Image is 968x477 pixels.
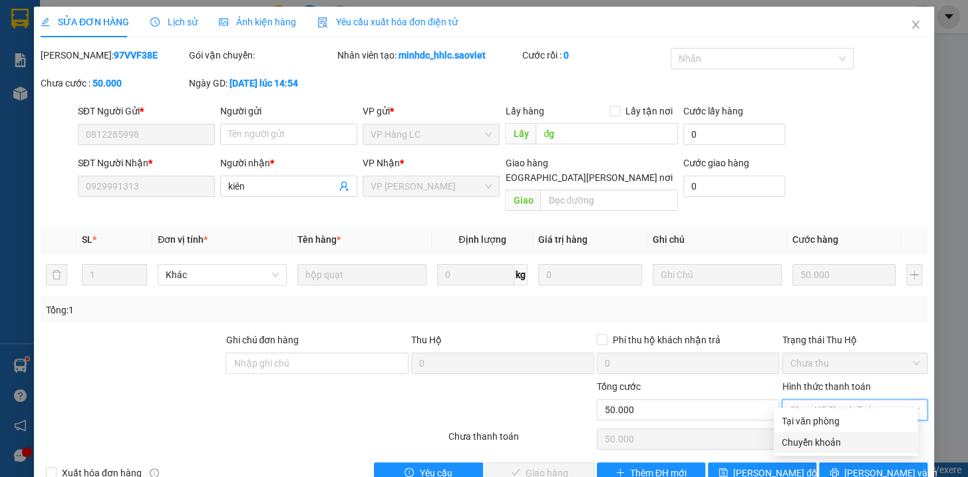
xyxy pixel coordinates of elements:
div: Chưa thanh toán [447,429,595,452]
span: Ảnh kiện hàng [219,17,296,27]
b: [DOMAIN_NAME] [178,11,321,33]
div: Chuyển khoản [782,435,909,450]
div: Gói vận chuyển: [189,48,335,63]
span: edit [41,17,50,27]
input: 0 [792,264,896,285]
b: minhdc_hhlc.saoviet [399,50,486,61]
span: Giá trị hàng [538,234,587,245]
div: SĐT Người Gửi [78,104,215,118]
span: Tên hàng [297,234,341,245]
span: Giao hàng [505,158,548,168]
span: Chưa thu [790,353,919,373]
b: Sao Việt [81,31,162,53]
span: VP Gia Lâm [371,176,492,196]
span: Lấy tận nơi [620,104,678,118]
span: Phí thu hộ khách nhận trả [607,333,726,347]
span: Lấy hàng [505,106,544,116]
div: Người nhận [220,156,357,170]
span: kg [514,264,528,285]
span: Lấy [505,123,536,144]
div: Nhân viên tạo: [337,48,520,63]
span: Khác [166,265,279,285]
span: Tổng cước [597,381,641,392]
div: Ngày GD: [189,76,335,90]
span: SL [82,234,92,245]
input: Dọc đường [536,123,678,144]
div: Cước rồi : [522,48,668,63]
label: Ghi chú đơn hàng [226,335,299,345]
button: plus [906,264,922,285]
button: delete [46,264,67,285]
div: Tổng: 1 [46,303,375,317]
div: VP gửi [363,104,500,118]
span: Chọn HT Thanh Toán [790,400,919,420]
div: Người gửi [220,104,357,118]
input: Cước lấy hàng [683,124,785,145]
b: 97VVF38E [114,50,158,61]
img: logo.jpg [7,11,74,77]
b: 0 [564,50,569,61]
input: 0 [538,264,642,285]
span: Thu Hộ [411,335,442,345]
label: Hình thức thanh toán [782,381,870,392]
img: icon [317,17,328,28]
input: Dọc đường [540,190,678,211]
span: Yêu cầu xuất hóa đơn điện tử [317,17,458,27]
span: picture [219,17,228,27]
b: [DATE] lúc 14:54 [230,78,298,88]
input: Ghi chú đơn hàng [226,353,408,374]
span: Giao [505,190,540,211]
div: Tại văn phòng [782,414,909,428]
div: Chưa cước : [41,76,186,90]
span: [GEOGRAPHIC_DATA][PERSON_NAME] nơi [491,170,678,185]
input: Cước giao hàng [683,176,785,197]
b: 50.000 [92,78,122,88]
span: Định lượng [458,234,506,245]
input: VD: Bàn, Ghế [297,264,426,285]
span: Cước hàng [792,234,838,245]
span: SỬA ĐƠN HÀNG [41,17,129,27]
span: Đơn vị tính [158,234,208,245]
label: Cước lấy hàng [683,106,743,116]
span: user-add [339,181,349,192]
span: close [910,19,921,30]
button: Close [897,7,934,44]
span: Lịch sử [150,17,198,27]
div: Trạng thái Thu Hộ [782,333,927,347]
label: Cước giao hàng [683,158,749,168]
span: VP Hàng LC [371,124,492,144]
th: Ghi chú [647,227,787,253]
div: SĐT Người Nhận [78,156,215,170]
h2: Z8UUWFIA [7,77,107,99]
span: VP Nhận [363,158,400,168]
div: [PERSON_NAME]: [41,48,186,63]
input: Ghi Chú [653,264,782,285]
h2: VP Nhận: VP Km98 [70,77,321,161]
span: clock-circle [150,17,160,27]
